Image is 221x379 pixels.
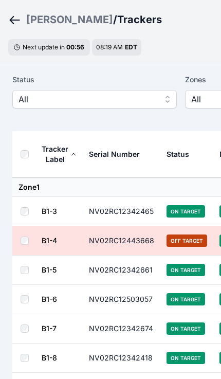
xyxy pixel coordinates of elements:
a: B1-8 [42,353,57,362]
div: Tracker Label [42,144,68,165]
td: NV02RC12443668 [83,226,160,256]
div: Serial Number [89,149,140,159]
span: 08:19 AM [96,43,123,51]
span: On Target [167,205,205,218]
span: All [19,93,156,105]
td: NV02RC12342674 [83,314,160,344]
td: NV02RC12503057 [83,285,160,314]
div: 00 : 56 [66,43,85,51]
td: NV02RC12342661 [83,256,160,285]
span: EDT [125,43,137,51]
a: B1-6 [42,295,57,303]
nav: Breadcrumb [8,6,213,33]
a: B1-5 [42,265,57,274]
button: Serial Number [89,142,148,167]
span: / [113,12,117,27]
span: On Target [167,293,205,305]
span: On Target [167,264,205,276]
a: B1-4 [42,236,57,245]
span: Off Target [167,234,207,247]
span: On Target [167,352,205,364]
a: B1-3 [42,207,57,215]
button: Status [167,142,197,167]
h3: Trackers [117,12,162,27]
td: NV02RC12342418 [83,344,160,373]
a: [PERSON_NAME] [26,12,113,27]
button: All [12,90,177,109]
div: Status [167,149,189,159]
span: Next update in [23,43,65,51]
td: NV02RC12342465 [83,197,160,226]
label: Status [12,74,177,86]
span: On Target [167,322,205,335]
button: Tracker Label [42,137,77,172]
a: B1-7 [42,324,57,333]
